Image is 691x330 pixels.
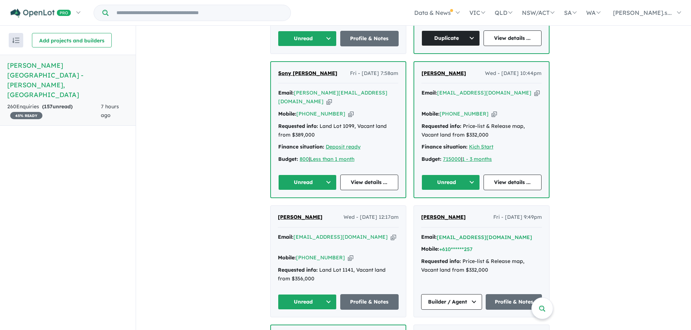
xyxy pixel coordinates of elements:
span: Wed - [DATE] 10:44pm [485,69,542,78]
span: Wed - [DATE] 12:17am [344,213,399,222]
button: Builder / Agent [421,294,482,310]
span: 157 [44,103,53,110]
a: 1 - 3 months [462,156,492,162]
a: [PHONE_NUMBER] [440,110,489,117]
strong: Mobile: [421,246,439,252]
strong: Budget: [278,156,298,162]
strong: Mobile: [421,110,440,117]
span: 7 hours ago [101,103,119,118]
a: [PERSON_NAME] [421,69,466,78]
button: Copy [326,98,332,105]
a: 800 [300,156,309,162]
strong: Mobile: [278,110,296,117]
a: [PHONE_NUMBER] [296,110,345,117]
div: | [278,155,398,164]
button: Copy [491,110,497,118]
a: Profile & Notes [340,294,399,310]
button: Copy [534,89,540,97]
span: [PERSON_NAME] [421,70,466,76]
a: 715000 [443,156,461,162]
button: Add projects and builders [32,33,112,47]
input: Try estate name, suburb, builder or developer [110,5,289,21]
a: View details ... [484,30,542,46]
button: [EMAIL_ADDRESS][DOMAIN_NAME] [437,234,532,241]
a: [EMAIL_ADDRESS][DOMAIN_NAME] [293,234,388,240]
div: | [421,155,542,164]
span: Sony [PERSON_NAME] [278,70,337,76]
strong: Mobile: [278,254,296,261]
img: sort.svg [12,38,20,43]
strong: Finance situation: [421,143,468,150]
strong: Email: [421,89,437,96]
strong: Email: [278,89,294,96]
button: Copy [391,233,396,241]
div: 260 Enquir ies [7,103,101,120]
img: Openlot PRO Logo White [11,9,71,18]
span: Fri - [DATE] 9:49pm [493,213,542,222]
strong: Budget: [421,156,441,162]
button: Unread [278,294,337,310]
span: Fri - [DATE] 7:58am [350,69,398,78]
a: [PERSON_NAME] [278,213,322,222]
strong: Requested info: [421,258,461,264]
button: Unread [278,175,337,190]
strong: ( unread) [42,103,73,110]
div: Land Lot 1141, Vacant land from $356,000 [278,266,399,283]
div: Price-list & Release map, Vacant land from $332,000 [421,122,542,139]
a: Less than 1 month [310,156,354,162]
strong: Requested info: [278,267,318,273]
strong: Email: [421,234,437,240]
button: Unread [421,175,480,190]
strong: Email: [278,234,293,240]
span: [PERSON_NAME] [278,214,322,220]
a: Kich Start [469,143,493,150]
button: Copy [348,254,353,262]
h5: [PERSON_NAME][GEOGRAPHIC_DATA] - [PERSON_NAME] , [GEOGRAPHIC_DATA] [7,60,128,100]
span: 45 % READY [10,112,42,119]
button: Duplicate [421,30,480,46]
span: [PERSON_NAME] [421,214,466,220]
strong: Finance situation: [278,143,324,150]
button: Unread [278,31,337,46]
a: [PERSON_NAME][EMAIL_ADDRESS][DOMAIN_NAME] [278,89,387,105]
div: Price-list & Release map, Vacant land from $332,000 [421,257,542,275]
span: [PERSON_NAME].s... [613,9,672,16]
a: View details ... [340,175,399,190]
button: Copy [348,110,354,118]
a: Deposit ready [326,143,361,150]
a: [EMAIL_ADDRESS][DOMAIN_NAME] [437,89,531,96]
div: Land Lot 1099, Vacant land from $389,000 [278,122,398,139]
a: [PERSON_NAME] [421,213,466,222]
a: Profile & Notes [340,31,399,46]
strong: Requested info: [421,123,461,129]
a: [PHONE_NUMBER] [296,254,345,261]
a: View details ... [484,175,542,190]
a: Sony [PERSON_NAME] [278,69,337,78]
strong: Requested info: [278,123,318,129]
a: Profile & Notes [486,294,542,310]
